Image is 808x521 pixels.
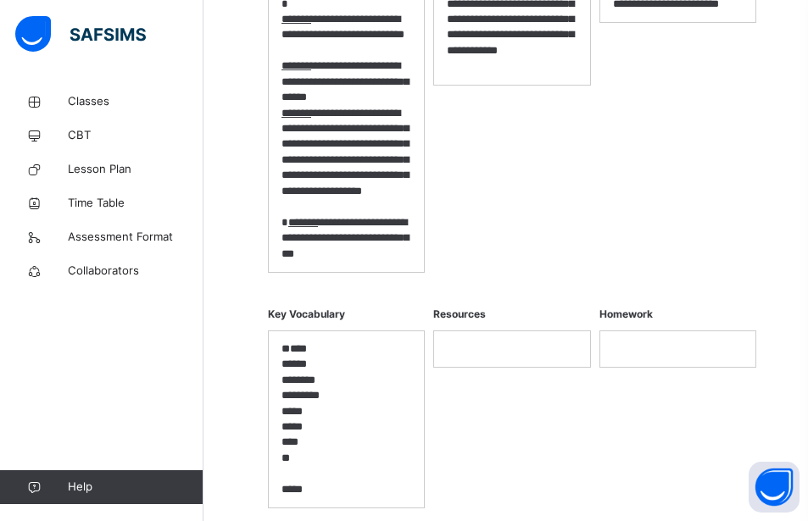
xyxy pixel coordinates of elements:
[68,479,203,496] span: Help
[433,298,590,330] span: Resources
[68,195,203,212] span: Time Table
[268,298,425,330] span: Key Vocabulary
[15,16,146,52] img: safsims
[599,298,756,330] span: Homework
[68,161,203,178] span: Lesson Plan
[68,93,203,110] span: Classes
[749,462,800,513] button: Open asap
[68,127,203,144] span: CBT
[68,229,203,246] span: Assessment Format
[68,263,203,280] span: Collaborators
